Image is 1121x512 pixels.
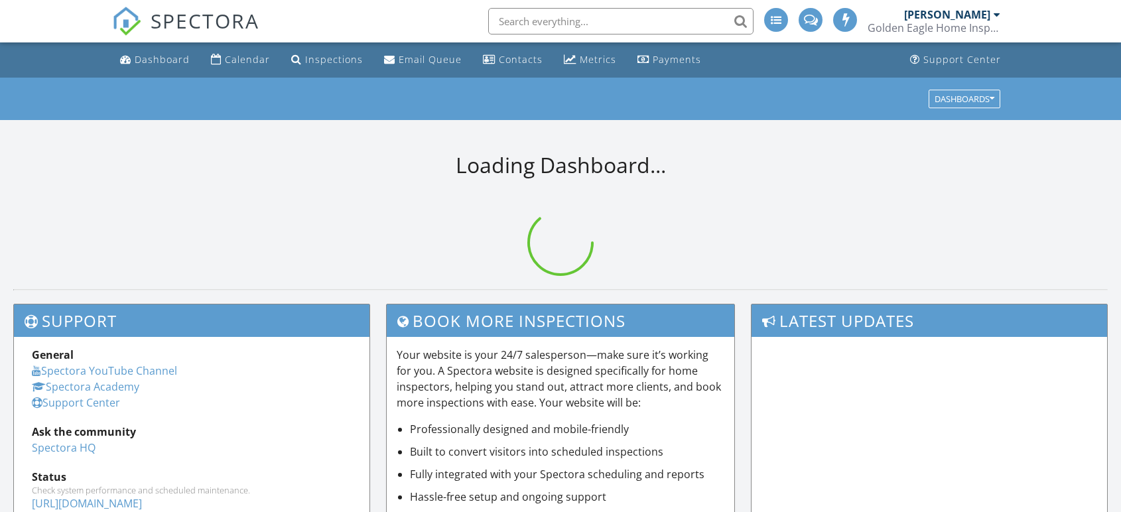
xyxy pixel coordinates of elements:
[115,48,195,72] a: Dashboard
[559,48,622,72] a: Metrics
[653,53,701,66] div: Payments
[499,53,543,66] div: Contacts
[151,7,259,34] span: SPECTORA
[410,421,724,437] li: Professionally designed and mobile-friendly
[206,48,275,72] a: Calendar
[580,53,616,66] div: Metrics
[379,48,467,72] a: Email Queue
[905,48,1006,72] a: Support Center
[32,363,177,378] a: Spectora YouTube Channel
[14,304,369,337] h3: Support
[935,94,994,103] div: Dashboards
[410,444,724,460] li: Built to convert visitors into scheduled inspections
[387,304,734,337] h3: Book More Inspections
[32,496,142,511] a: [URL][DOMAIN_NAME]
[32,395,120,410] a: Support Center
[112,18,259,46] a: SPECTORA
[929,90,1000,108] button: Dashboards
[923,53,1001,66] div: Support Center
[305,53,363,66] div: Inspections
[410,466,724,482] li: Fully integrated with your Spectora scheduling and reports
[32,424,352,440] div: Ask the community
[488,8,754,34] input: Search everything...
[478,48,548,72] a: Contacts
[225,53,270,66] div: Calendar
[32,440,96,455] a: Spectora HQ
[112,7,141,36] img: The Best Home Inspection Software - Spectora
[32,469,352,485] div: Status
[868,21,1000,34] div: Golden Eagle Home Inspection, LLC
[632,48,706,72] a: Payments
[32,379,139,394] a: Spectora Academy
[286,48,368,72] a: Inspections
[397,347,724,411] p: Your website is your 24/7 salesperson—make sure it’s working for you. A Spectora website is desig...
[904,8,990,21] div: [PERSON_NAME]
[752,304,1107,337] h3: Latest Updates
[399,53,462,66] div: Email Queue
[32,348,74,362] strong: General
[32,485,352,495] div: Check system performance and scheduled maintenance.
[135,53,190,66] div: Dashboard
[410,489,724,505] li: Hassle-free setup and ongoing support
